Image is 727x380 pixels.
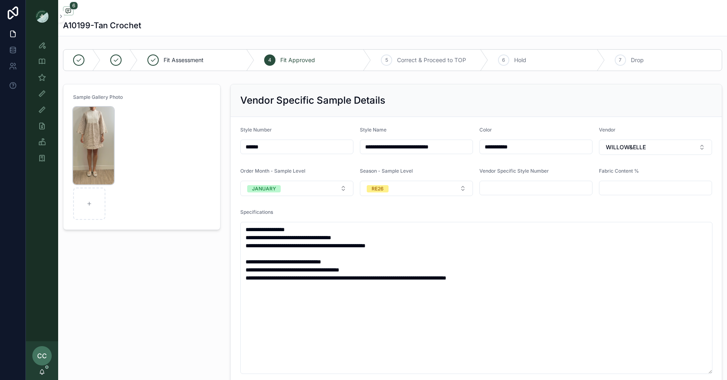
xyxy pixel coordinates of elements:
[63,20,141,31] h1: A10199-Tan Crochet
[397,56,466,64] span: Correct & Proceed to TOP
[240,94,385,107] h2: Vendor Specific Sample Details
[631,56,644,64] span: Drop
[502,57,505,63] span: 6
[268,57,271,63] span: 4
[73,107,114,184] img: Screenshot-2025-07-01-at-10.36.48-AM.png
[599,140,712,155] button: Select Button
[514,56,526,64] span: Hold
[599,127,616,133] span: Vendor
[619,57,622,63] span: 7
[280,56,315,64] span: Fit Approved
[36,10,48,23] img: App logo
[164,56,204,64] span: Fit Assessment
[26,32,58,176] div: scrollable content
[240,209,273,215] span: Specifications
[599,168,639,174] span: Fabric Content %
[69,2,78,10] span: 6
[479,168,549,174] span: Vendor Specific Style Number
[479,127,492,133] span: Color
[252,185,276,192] div: JANUARY
[606,143,646,151] span: WILLOW&ELLE
[73,94,123,100] span: Sample Gallery Photo
[37,351,47,361] span: CC
[240,168,305,174] span: Order Month - Sample Level
[360,168,413,174] span: Season - Sample Level
[372,185,384,192] div: RE26
[240,181,353,196] button: Select Button
[240,127,272,133] span: Style Number
[360,181,473,196] button: Select Button
[360,127,387,133] span: Style Name
[63,6,74,17] button: 6
[385,57,388,63] span: 5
